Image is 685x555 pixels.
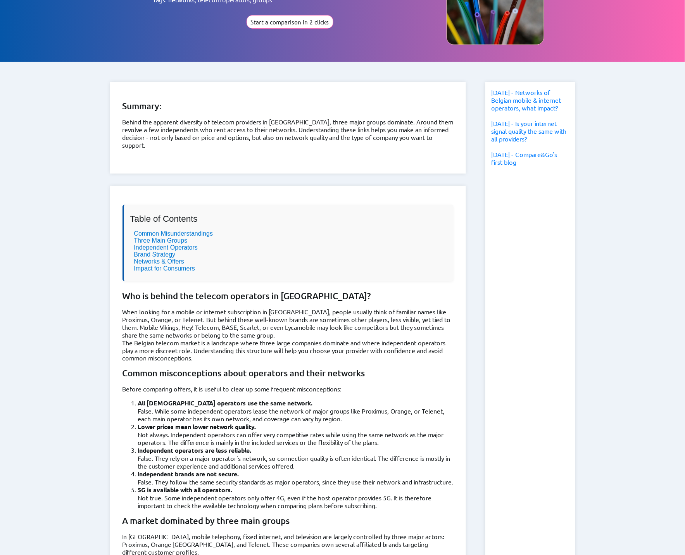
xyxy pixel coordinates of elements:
a: Three Main Groups [134,237,188,244]
button: Start a comparison in 2 clicks [247,15,333,29]
a: Brand Strategy [134,251,176,258]
p: False. They follow the same security standards as major operators, since they use their network a... [138,478,454,486]
p: The Belgian telecom market is a landscape where three large companies dominate and where independ... [123,339,454,362]
p: Before comparing offers, it is useful to clear up some frequent misconceptions: [123,385,454,393]
p: Behind the apparent diversity of telecom providers in [GEOGRAPHIC_DATA], three major groups domin... [123,118,454,149]
p: Not true. Some independent operators only offer 4G, even if the host operator provides 5G. It is ... [138,494,454,510]
a: Independent Operators [134,244,198,251]
p: False. While some independent operators lease the network of major groups like Proximus, Orange, ... [138,407,454,423]
strong: 5G is available with all operators. [138,486,233,494]
a: Common Misunderstandings [134,230,213,237]
h2: Common misconceptions about operators and their networks [123,368,454,379]
h2: A market dominated by three main groups [123,516,454,527]
a: Networks & Offers [134,258,185,265]
strong: Independent operators are less reliable. [138,446,252,455]
h2: Who is behind the telecom operators in [GEOGRAPHIC_DATA]? [123,291,454,302]
strong: All [DEMOGRAPHIC_DATA] operators use the same network. [138,399,313,407]
a: Start a comparison in 2 clicks [247,11,333,29]
a: Impact for Consumers [134,265,195,272]
a: [DATE] - Networks of Belgian mobile & internet operators, what impact? [492,88,561,112]
strong: Lower prices mean lower network quality. [138,423,257,431]
p: When looking for a mobile or internet subscription in [GEOGRAPHIC_DATA], people usually think of ... [123,308,454,339]
h2: Summary: [123,101,454,112]
a: [DATE] - Is your internet signal quality the same with all providers? [492,119,567,143]
p: Not always. Independent operators can offer very competitive rates while using the same network a... [138,431,454,446]
h2: Table of Contents [130,214,447,224]
p: False. They rely on a major operator's network, so connection quality is often identical. The dif... [138,455,454,470]
strong: Independent brands are not secure. [138,470,240,478]
a: [DATE] - Compare&Go's first blog [492,150,557,166]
